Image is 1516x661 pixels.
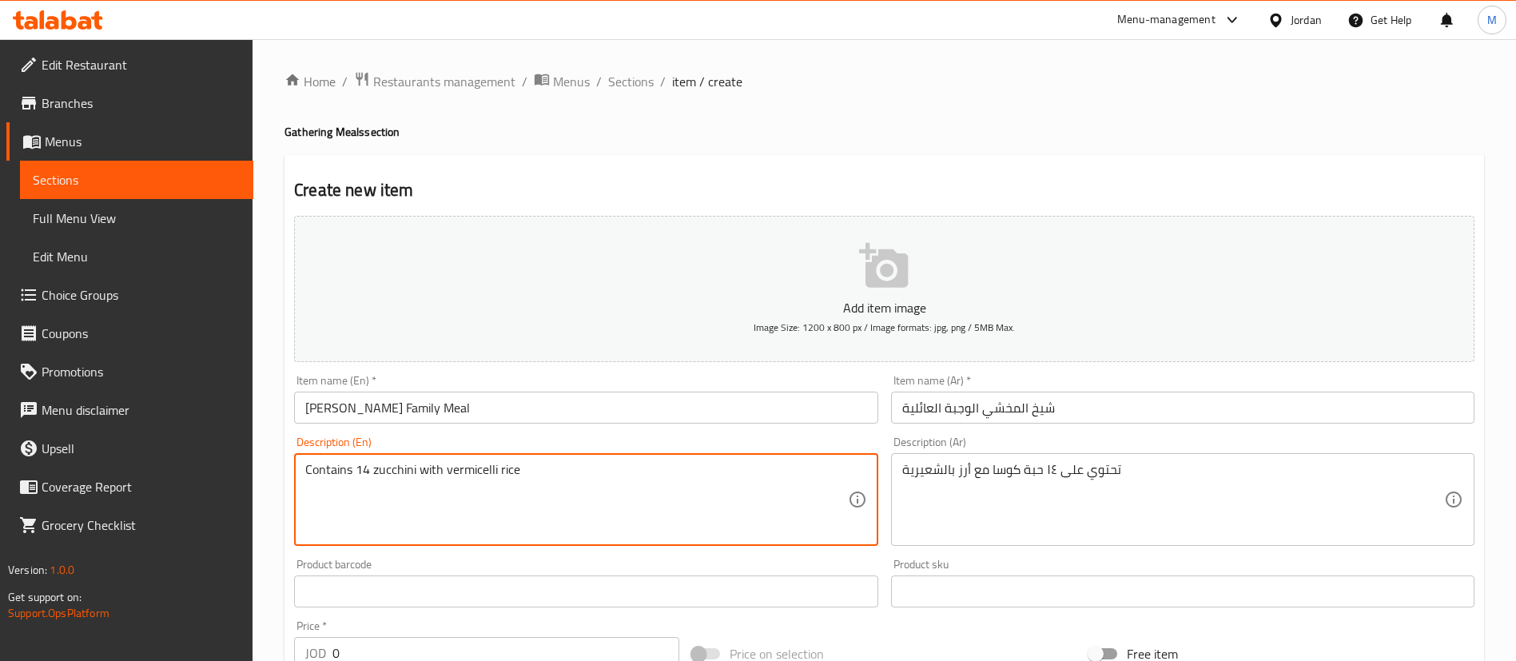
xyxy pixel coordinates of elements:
[522,72,527,91] li: /
[20,161,253,199] a: Sections
[6,352,253,391] a: Promotions
[305,462,847,538] textarea: Contains 14 zucchini with vermicelli rice
[902,462,1444,538] textarea: تحتوي على ١٤ حبة كوسا مع أرز بالشعيرية
[33,170,241,189] span: Sections
[284,71,1484,92] nav: breadcrumb
[294,575,877,607] input: Please enter product barcode
[42,439,241,458] span: Upsell
[42,94,241,113] span: Branches
[42,362,241,381] span: Promotions
[50,559,74,580] span: 1.0.0
[891,392,1474,424] input: Enter name Ar
[754,318,1015,336] span: Image Size: 1200 x 800 px / Image formats: jpg, png / 5MB Max.
[6,276,253,314] a: Choice Groups
[1117,10,1216,30] div: Menu-management
[284,124,1484,140] h4: Gathering Meals section
[342,72,348,91] li: /
[354,71,515,92] a: Restaurants management
[294,392,877,424] input: Enter name En
[294,178,1474,202] h2: Create new item
[294,216,1474,362] button: Add item imageImage Size: 1200 x 800 px / Image formats: jpg, png / 5MB Max.
[33,247,241,266] span: Edit Menu
[891,575,1474,607] input: Please enter product sku
[373,72,515,91] span: Restaurants management
[45,132,241,151] span: Menus
[8,587,82,607] span: Get support on:
[33,209,241,228] span: Full Menu View
[42,400,241,420] span: Menu disclaimer
[608,72,654,91] a: Sections
[42,516,241,535] span: Grocery Checklist
[6,46,253,84] a: Edit Restaurant
[42,285,241,305] span: Choice Groups
[6,84,253,122] a: Branches
[20,199,253,237] a: Full Menu View
[1487,11,1497,29] span: M
[6,506,253,544] a: Grocery Checklist
[8,559,47,580] span: Version:
[6,122,253,161] a: Menus
[596,72,602,91] li: /
[319,298,1450,317] p: Add item image
[660,72,666,91] li: /
[42,55,241,74] span: Edit Restaurant
[42,477,241,496] span: Coverage Report
[1291,11,1322,29] div: Jordan
[284,72,336,91] a: Home
[553,72,590,91] span: Menus
[6,468,253,506] a: Coverage Report
[672,72,742,91] span: item / create
[42,324,241,343] span: Coupons
[20,237,253,276] a: Edit Menu
[6,314,253,352] a: Coupons
[8,603,109,623] a: Support.OpsPlatform
[534,71,590,92] a: Menus
[6,429,253,468] a: Upsell
[6,391,253,429] a: Menu disclaimer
